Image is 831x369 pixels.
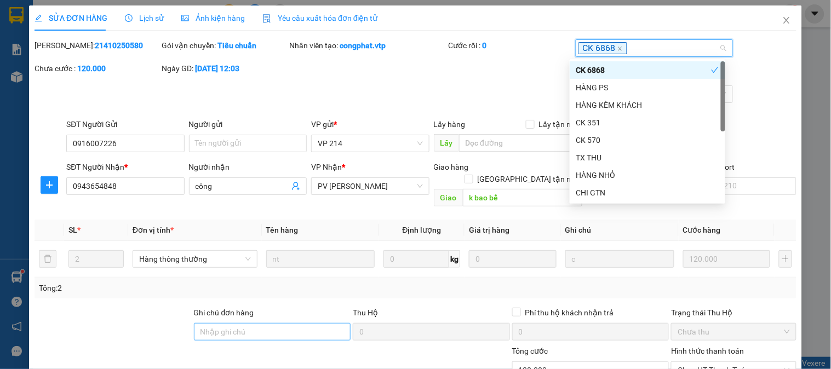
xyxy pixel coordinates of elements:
span: PV Gia Nghĩa [318,178,422,194]
button: delete [39,250,56,268]
div: CK 351 [576,117,719,129]
div: Nhân viên tạo: [289,39,446,51]
span: Ảnh kiện hàng [181,14,245,22]
label: Hình thức thanh toán [671,347,744,355]
button: plus [41,176,58,194]
span: VP 214 [318,135,422,152]
b: 0 [483,41,487,50]
b: congphat.vtp [340,41,386,50]
div: CHI GTN [576,187,719,199]
span: Thu Hộ [353,308,378,317]
b: 120.000 [77,64,106,73]
div: Cước rồi : [449,39,574,51]
b: 21410250580 [95,41,143,50]
b: [DATE] 12:03 [196,64,240,73]
span: Tổng cước [512,347,548,355]
div: Gói vận chuyển: [162,39,287,51]
div: [PERSON_NAME]: [35,39,159,51]
span: Phí thu hộ khách nhận trả [521,307,618,319]
div: HÀNG KÈM KHÁCH [570,96,725,114]
div: CK 570 [570,131,725,149]
div: HÀNG PS [570,79,725,96]
div: CHI GTN [570,184,725,201]
div: VP gửi [311,118,429,130]
span: user-add [291,182,300,191]
span: kg [449,250,460,268]
button: plus [779,250,792,268]
span: CK 6868 [578,42,627,55]
input: Dọc đường [459,134,582,152]
input: 0 [683,250,771,268]
div: CMND/Passport [678,161,796,173]
div: Người gửi [189,118,307,130]
span: Chưa thu [678,324,789,340]
span: [GEOGRAPHIC_DATA] tận nơi [473,173,582,185]
span: clock-circle [125,14,133,22]
span: edit [35,14,42,22]
span: Lịch sử [125,14,164,22]
div: SĐT Người Gửi [66,118,184,130]
div: Chưa cước : [35,62,159,74]
div: CK 6868 [570,61,725,79]
div: Người nhận [189,161,307,173]
input: Ghi chú đơn hàng [194,323,351,341]
span: Giao hàng [434,163,469,171]
div: HÀNG PS [576,82,719,94]
label: Ghi chú đơn hàng [194,308,254,317]
div: TX THU [570,149,725,166]
div: TX THU [576,152,719,164]
span: Đơn vị tính [133,226,174,234]
span: Yêu cầu xuất hóa đơn điện tử [262,14,378,22]
span: close [782,16,791,25]
img: icon [262,14,271,23]
span: Tên hàng [266,226,299,234]
div: Ngày GD: [162,62,287,74]
input: Dọc đường [463,189,582,206]
input: VD: Bàn, Ghế [266,250,375,268]
input: Ghi Chú [565,250,674,268]
div: CK 6868 [576,64,711,76]
span: Lấy [434,134,459,152]
span: Lấy hàng [434,120,466,129]
button: Close [771,5,802,36]
div: Tổng: 2 [39,282,322,294]
span: SL [68,226,77,234]
div: HÀNG NHỎ [576,169,719,181]
span: SỬA ĐƠN HÀNG [35,14,107,22]
span: plus [41,181,58,189]
span: Định lượng [403,226,442,234]
div: HÀNG NHỎ [570,166,725,184]
div: CK 570 [576,134,719,146]
span: Giá trị hàng [469,226,509,234]
span: Hàng thông thường [139,251,251,267]
span: close [617,46,623,51]
div: HÀNG KÈM KHÁCH [576,99,719,111]
span: picture [181,14,189,22]
span: check [711,66,719,74]
div: SĐT Người Nhận [66,161,184,173]
span: Lấy tận nơi [535,118,582,130]
th: Ghi chú [561,220,679,241]
span: Giao [434,189,463,206]
div: Trạng thái Thu Hộ [671,307,796,319]
span: Cước hàng [683,226,721,234]
input: 0 [469,250,557,268]
div: CK 351 [570,114,725,131]
b: Tiêu chuẩn [218,41,257,50]
span: VP Nhận [311,163,342,171]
